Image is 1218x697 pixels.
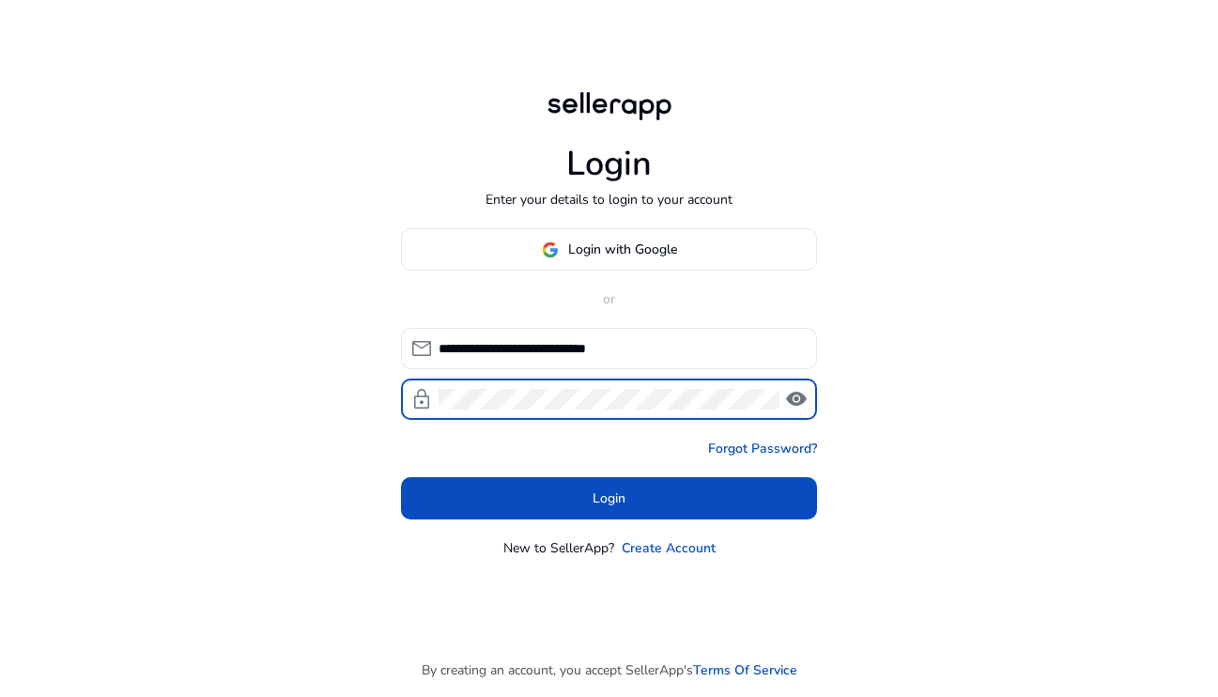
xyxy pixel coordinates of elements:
span: Login with Google [568,240,677,259]
a: Forgot Password? [708,439,817,458]
span: visibility [785,388,808,410]
button: Login [401,477,817,519]
span: Login [593,488,625,508]
p: Enter your details to login to your account [486,190,732,209]
p: or [401,289,817,309]
span: lock [410,388,433,410]
span: mail [410,337,433,360]
button: Login with Google [401,228,817,271]
img: google-logo.svg [542,241,559,258]
h1: Login [566,144,652,184]
a: Create Account [622,538,716,558]
p: New to SellerApp? [503,538,614,558]
a: Terms Of Service [693,660,797,680]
